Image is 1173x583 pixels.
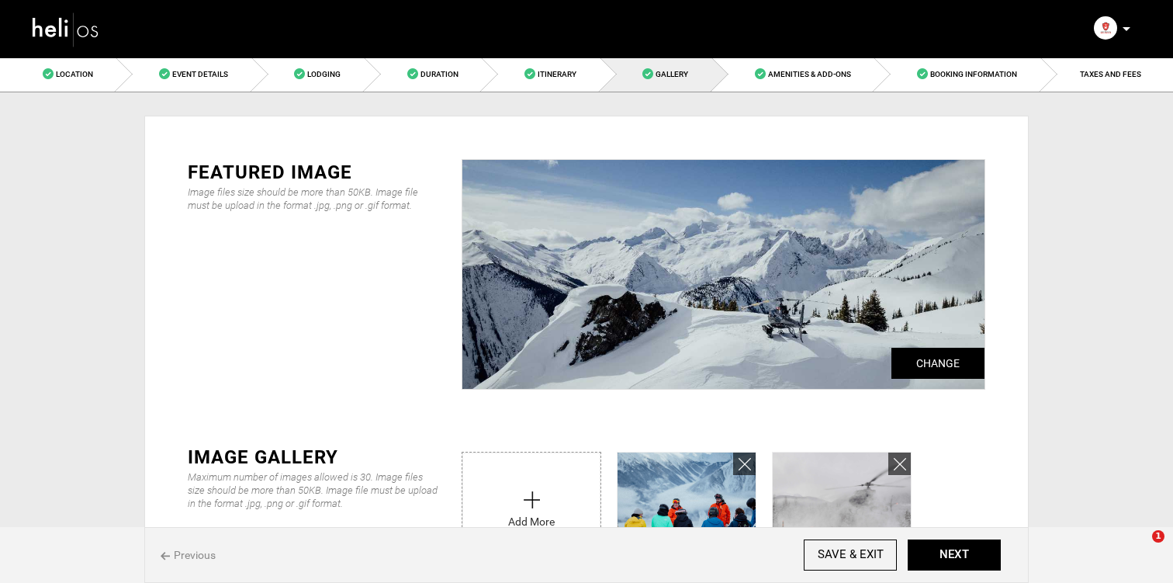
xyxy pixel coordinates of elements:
span: 1 [1152,530,1164,543]
img: back%20icon.svg [161,552,170,560]
iframe: Intercom live chat [1120,530,1157,567]
span: Location [56,70,93,78]
span: Booking Information [930,70,1017,78]
span: Previous [161,547,216,563]
img: e1ae8be9-df18-4834-90c6-5a68085acf97_9230_c4db36816a5a758a1fd6e394c56fbffd_pkg_cgl.jpg [618,453,756,567]
label: Change [891,348,984,379]
img: img_9251f6c852f2d69a6fdc2f2f53e7d310.png [1094,16,1117,40]
div: FEATURED IMAGE [188,159,438,186]
img: a9ce8c81-3867-4070-9570-dbb8a7a1efdb_9230_780735fcaff3b895576c13d59ef90266_pkg_cgl.jpg [773,453,911,567]
a: Remove [733,453,756,475]
div: IMAGE GALLERY [188,444,438,470]
div: Maximum number of images allowed is 30. Image files size should be more than 50KB. Image file mus... [188,470,438,510]
img: heli-logo [31,9,101,50]
input: SAVE & EXIT [804,540,897,571]
img: Z [462,160,984,389]
span: Duration [420,70,458,78]
span: Gallery [656,70,688,78]
span: Amenities & Add-Ons [768,70,851,78]
span: Itinerary [538,70,576,78]
span: TAXES AND FEES [1080,70,1141,78]
button: NEXT [908,540,1001,571]
a: Remove [888,453,911,475]
div: Image files size should be more than 50KB. Image file must be upload in the format .jpg, .png or ... [188,186,438,212]
span: Event Details [172,70,228,78]
span: Lodging [307,70,341,78]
